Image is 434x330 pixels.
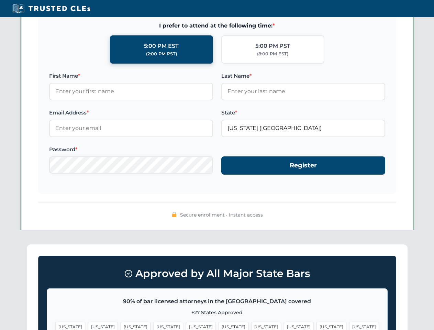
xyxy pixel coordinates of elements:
[221,109,385,117] label: State
[49,83,213,100] input: Enter your first name
[146,51,177,57] div: (2:00 PM PST)
[257,51,288,57] div: (8:00 PM EST)
[221,120,385,137] input: Florida (FL)
[49,21,385,30] span: I prefer to attend at the following time:
[47,264,388,283] h3: Approved by All Major State Bars
[221,156,385,175] button: Register
[171,212,177,217] img: 🔒
[144,42,179,51] div: 5:00 PM EST
[221,83,385,100] input: Enter your last name
[180,211,263,219] span: Secure enrollment • Instant access
[255,42,290,51] div: 5:00 PM PST
[49,145,213,154] label: Password
[221,72,385,80] label: Last Name
[49,109,213,117] label: Email Address
[49,72,213,80] label: First Name
[10,3,92,14] img: Trusted CLEs
[55,309,379,316] p: +27 States Approved
[55,297,379,306] p: 90% of bar licensed attorneys in the [GEOGRAPHIC_DATA] covered
[49,120,213,137] input: Enter your email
